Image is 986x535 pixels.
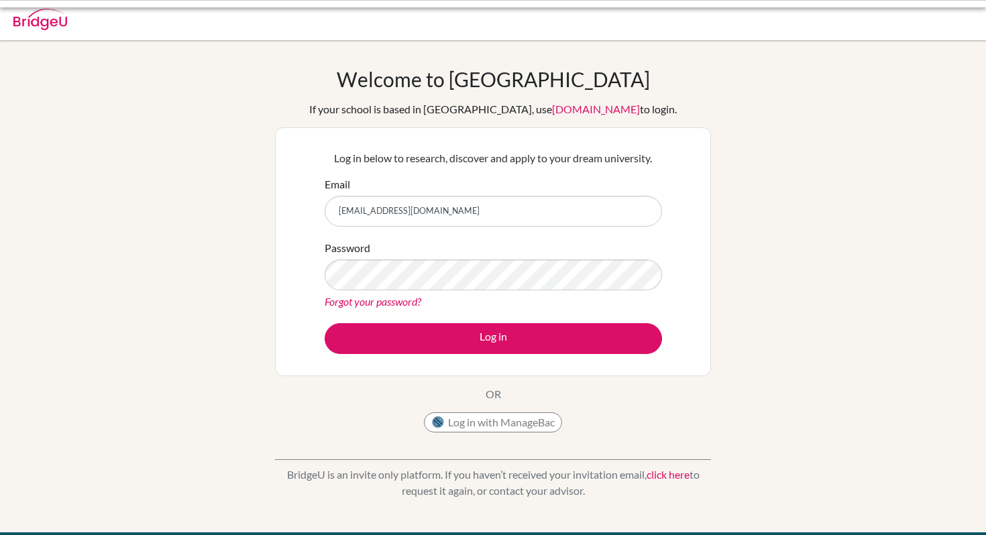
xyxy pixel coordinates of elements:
[325,176,350,192] label: Email
[486,386,501,402] p: OR
[325,150,662,166] p: Log in below to research, discover and apply to your dream university.
[647,468,690,481] a: click here
[337,67,650,91] h1: Welcome to [GEOGRAPHIC_DATA]
[325,240,370,256] label: Password
[424,412,562,432] button: Log in with ManageBac
[552,103,640,115] a: [DOMAIN_NAME]
[325,323,662,354] button: Log in
[325,295,421,308] a: Forgot your password?
[275,467,711,499] p: BridgeU is an invite only platform. If you haven’t received your invitation email, to request it ...
[309,101,677,117] div: If your school is based in [GEOGRAPHIC_DATA], use to login.
[13,9,67,30] img: Bridge-U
